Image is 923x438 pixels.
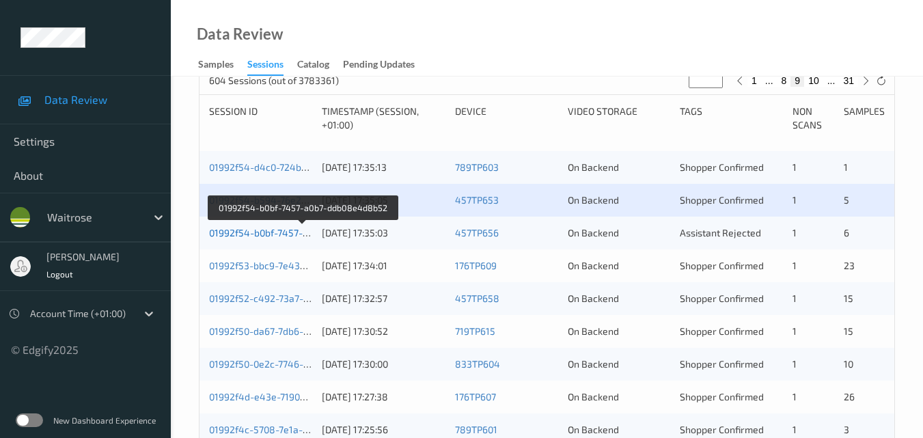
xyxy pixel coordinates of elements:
[793,105,834,132] div: Non Scans
[844,391,855,402] span: 26
[804,74,823,87] button: 10
[793,194,797,206] span: 1
[322,423,445,437] div: [DATE] 17:25:56
[844,358,853,370] span: 10
[793,161,797,173] span: 1
[680,194,764,206] span: Shopper Confirmed
[322,390,445,404] div: [DATE] 17:27:38
[793,260,797,271] span: 1
[455,292,499,304] a: 457TP658
[568,390,671,404] div: On Backend
[247,57,284,76] div: Sessions
[209,227,396,238] a: 01992f54-b0bf-7457-a0b7-ddb08e4d8b52
[747,74,761,87] button: 1
[680,391,764,402] span: Shopper Confirmed
[793,424,797,435] span: 1
[568,325,671,338] div: On Backend
[844,227,849,238] span: 6
[568,105,671,132] div: Video Storage
[568,292,671,305] div: On Backend
[322,161,445,174] div: [DATE] 17:35:13
[209,325,391,337] a: 01992f50-da67-7db6-b410-239fa27e9cd0
[793,358,797,370] span: 1
[823,74,840,87] button: ...
[322,193,445,207] div: [DATE] 17:35:05
[680,227,761,238] span: Assistant Rejected
[197,27,283,41] div: Data Review
[568,259,671,273] div: On Backend
[297,55,343,74] a: Catalog
[680,358,764,370] span: Shopper Confirmed
[761,74,777,87] button: ...
[844,161,848,173] span: 1
[680,260,764,271] span: Shopper Confirmed
[322,357,445,371] div: [DATE] 17:30:00
[209,358,392,370] a: 01992f50-0e2c-7746-b996-1167a5439a87
[793,227,797,238] span: 1
[247,55,297,76] a: Sessions
[680,325,764,337] span: Shopper Confirmed
[198,55,247,74] a: Samples
[209,260,394,271] a: 01992f53-bbc9-7e43-bdea-0d4b9a20f629
[209,74,339,87] p: 604 Sessions (out of 3783361)
[297,57,329,74] div: Catalog
[844,260,855,271] span: 23
[568,423,671,437] div: On Backend
[455,227,499,238] a: 457TP656
[455,194,499,206] a: 457TP653
[209,161,396,173] a: 01992f54-d4c0-724b-8ded-30bafbab87a8
[322,226,445,240] div: [DATE] 17:35:03
[844,325,853,337] span: 15
[680,161,764,173] span: Shopper Confirmed
[777,74,791,87] button: 8
[844,424,849,435] span: 3
[209,391,391,402] a: 01992f4d-e43e-7190-9cd2-ed73d3b41317
[844,194,849,206] span: 5
[568,193,671,207] div: On Backend
[568,357,671,371] div: On Backend
[455,105,558,132] div: Device
[343,57,415,74] div: Pending Updates
[455,260,497,271] a: 176TP609
[209,105,312,132] div: Session ID
[680,105,783,132] div: Tags
[322,292,445,305] div: [DATE] 17:32:57
[680,424,764,435] span: Shopper Confirmed
[793,391,797,402] span: 1
[455,424,497,435] a: 789TP601
[568,226,671,240] div: On Backend
[198,57,234,74] div: Samples
[839,74,858,87] button: 31
[209,194,393,206] a: 01992f54-b594-76e2-a2a4-3efcce79769d
[209,292,393,304] a: 01992f52-c492-73a7-8740-2a19e91574d6
[455,391,496,402] a: 176TP607
[209,424,394,435] a: 01992f4c-5708-7e1a-b213-33e9b0ed9453
[322,259,445,273] div: [DATE] 17:34:01
[790,74,804,87] button: 9
[322,105,445,132] div: Timestamp (Session, +01:00)
[793,325,797,337] span: 1
[455,325,495,337] a: 719TP615
[844,292,853,304] span: 15
[844,105,885,132] div: Samples
[455,358,500,370] a: 833TP604
[680,292,764,304] span: Shopper Confirmed
[793,292,797,304] span: 1
[455,161,499,173] a: 789TP603
[322,325,445,338] div: [DATE] 17:30:52
[343,55,428,74] a: Pending Updates
[568,161,671,174] div: On Backend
